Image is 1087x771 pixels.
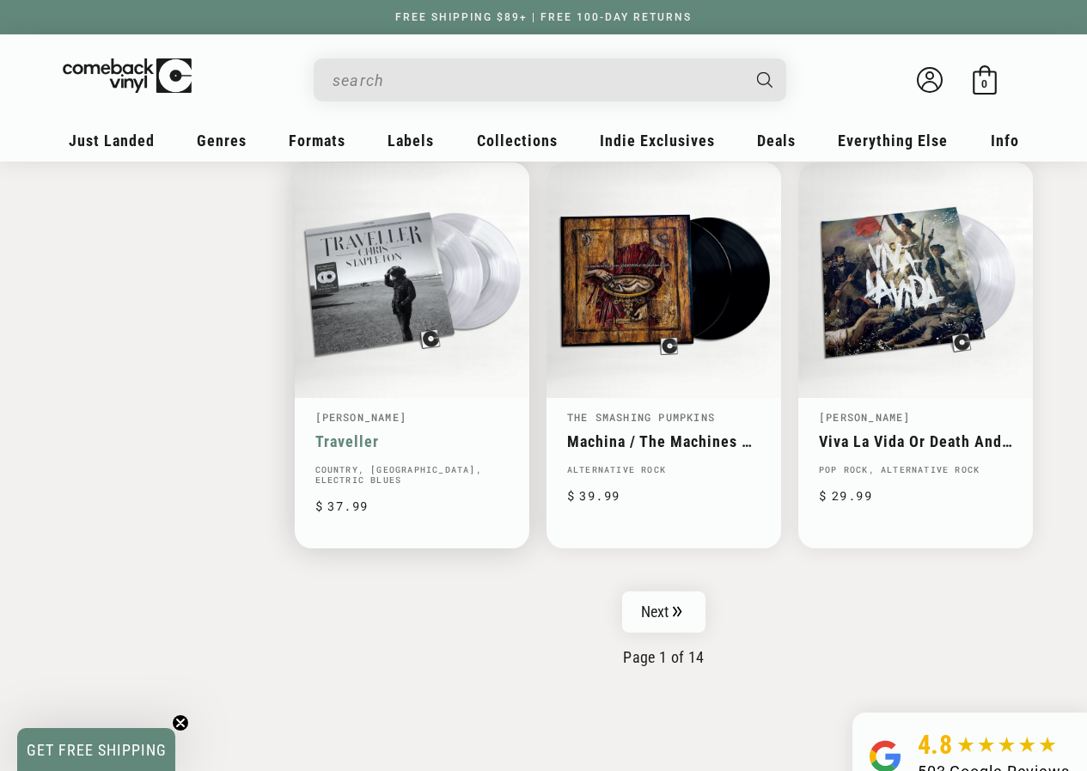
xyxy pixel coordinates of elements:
span: Formats [289,132,345,150]
p: Page 1 of 14 [295,648,1034,666]
a: Traveller [315,432,509,450]
a: Machina / The Machines Of God [567,432,760,450]
nav: Pagination [295,591,1034,666]
div: GET FREE SHIPPINGClose teaser [17,728,175,771]
img: star5.svg [957,737,1056,754]
a: [PERSON_NAME] [819,410,911,424]
a: The Smashing Pumpkins [567,410,715,424]
span: Everything Else [838,132,948,150]
span: 0 [981,77,987,90]
span: Labels [388,132,434,150]
a: Next [622,591,706,633]
span: Just Landed [69,132,155,150]
span: Collections [477,132,558,150]
span: GET FREE SHIPPING [27,741,167,759]
a: FREE SHIPPING $89+ | FREE 100-DAY RETURNS [378,11,709,23]
button: Search [742,58,788,101]
span: 4.8 [918,730,953,760]
span: Deals [757,132,796,150]
div: Search [314,58,786,101]
input: When autocomplete results are available use up and down arrows to review and enter to select [333,63,740,98]
a: [PERSON_NAME] [315,410,407,424]
span: Info [991,132,1019,150]
span: Indie Exclusives [600,132,715,150]
a: Viva La Vida Or Death And All His Friends [819,432,1012,450]
span: Genres [197,132,247,150]
button: Close teaser [172,714,189,731]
